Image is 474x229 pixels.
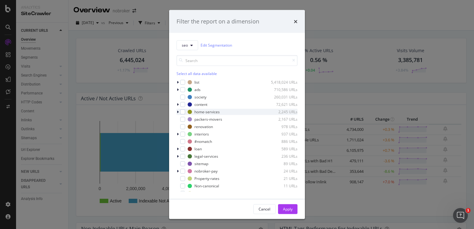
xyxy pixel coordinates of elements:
div: 8 URLs [267,191,297,196]
div: renovation [194,124,213,129]
div: modal [169,10,305,219]
div: 21 URLs [267,176,297,181]
div: Non-canonical [194,183,219,189]
div: packers-movers [194,117,222,122]
div: nobroker-pay [194,169,218,174]
div: content [194,102,207,107]
div: 886 URLs [267,139,297,144]
div: society [194,94,206,100]
button: Cancel [253,204,276,214]
div: ads [194,87,201,92]
div: Filter the report on a dimension [177,18,259,26]
div: times [294,18,297,26]
input: Search [177,55,297,66]
div: 710,586 URLs [267,87,297,92]
a: Edit Segmentation [201,42,232,48]
div: 260,031 URLs [267,94,297,100]
div: Property-rates [194,176,219,181]
div: interiors [194,131,209,137]
div: 24 URLs [267,169,297,174]
div: 937 URLs [267,131,297,137]
div: Cancel [259,206,270,212]
div: list [194,80,199,85]
div: loan [194,146,202,152]
div: 89 URLs [267,161,297,166]
div: Select all data available [177,71,297,76]
button: Apply [278,204,297,214]
div: 2,245 URLs [267,109,297,114]
div: home-services [194,109,220,114]
button: seo [177,40,198,50]
div: #nomatch [194,139,212,144]
div: home [194,191,204,196]
div: 5,418,024 URLs [267,80,297,85]
span: seo [182,43,188,48]
div: Apply [283,206,293,212]
iframe: Intercom live chat [453,208,468,223]
span: 1 [466,208,471,213]
div: 72,621 URLs [267,102,297,107]
div: sitemap [194,161,208,166]
div: legal-services [194,154,218,159]
div: 978 URLs [267,124,297,129]
div: 589 URLs [267,146,297,152]
div: 236 URLs [267,154,297,159]
div: 2,167 URLs [267,117,297,122]
div: 11 URLs [267,183,297,189]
